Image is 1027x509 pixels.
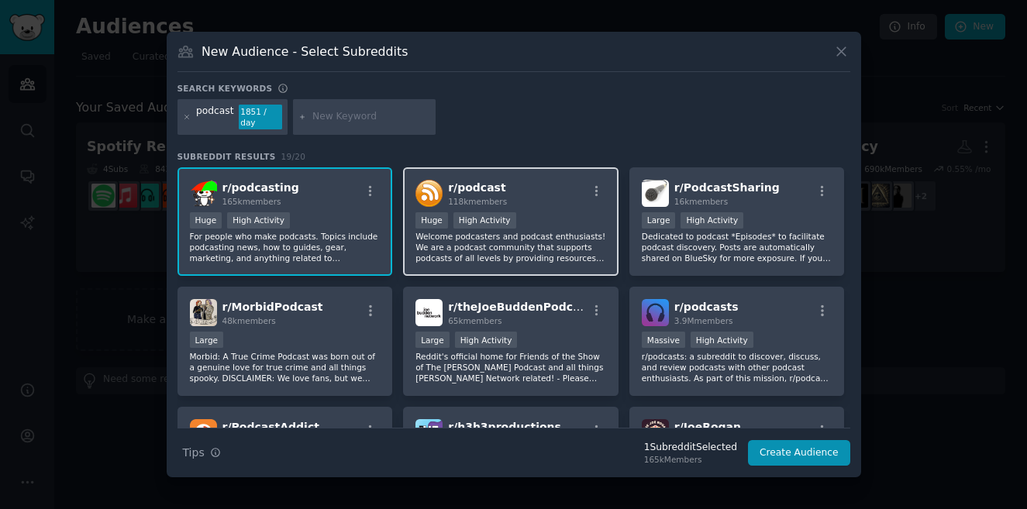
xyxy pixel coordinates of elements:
[415,231,606,263] p: Welcome podcasters and podcast enthusiasts! We are a podcast community that supports podcasts of ...
[748,440,850,466] button: Create Audience
[415,419,443,446] img: h3h3productions
[222,197,281,206] span: 165k members
[691,332,753,348] div: High Activity
[222,421,319,433] span: r/ PodcastAddict
[415,332,450,348] div: Large
[415,351,606,383] p: Reddit's official home for Friends of the Show of The [PERSON_NAME] Podcast and all things [PERSO...
[312,110,430,124] input: New Keyword
[227,212,290,229] div: High Activity
[642,351,832,383] p: r/podcasts: a subreddit to discover, discuss, and review podcasts with other podcast enthusiasts....
[177,151,276,162] span: Subreddit Results
[222,316,276,325] span: 48k members
[642,231,832,263] p: Dedicated to podcast *Episodes* to facilitate podcast discovery. Posts are automatically shared o...
[644,441,737,455] div: 1 Subreddit Selected
[674,197,728,206] span: 16k members
[177,83,273,94] h3: Search keywords
[196,105,233,129] div: podcast
[190,299,217,326] img: MorbidPodcast
[190,231,381,263] p: For people who make podcasts. Topics include podcasting news, how to guides, gear, marketing, and...
[448,301,591,313] span: r/ theJoeBuddenPodcast
[415,299,443,326] img: theJoeBuddenPodcast
[190,212,222,229] div: Huge
[190,180,217,207] img: podcasting
[415,180,443,207] img: podcast
[642,332,685,348] div: Massive
[674,421,741,433] span: r/ JoeRogan
[453,212,516,229] div: High Activity
[674,181,780,194] span: r/ PodcastSharing
[239,105,282,129] div: 1851 / day
[222,301,323,313] span: r/ MorbidPodcast
[448,197,507,206] span: 118k members
[642,212,676,229] div: Large
[448,181,505,194] span: r/ podcast
[642,419,669,446] img: JoeRogan
[202,43,408,60] h3: New Audience - Select Subreddits
[644,454,737,465] div: 165k Members
[190,332,224,348] div: Large
[448,316,501,325] span: 65k members
[674,316,733,325] span: 3.9M members
[642,180,669,207] img: PodcastSharing
[222,181,299,194] span: r/ podcasting
[448,421,561,433] span: r/ h3h3productions
[190,351,381,383] p: Morbid: A True Crime Podcast was born out of a genuine love for true crime and all things spooky....
[183,445,205,461] span: Tips
[190,419,217,446] img: PodcastAddict
[281,152,306,161] span: 19 / 20
[681,212,743,229] div: High Activity
[455,332,518,348] div: High Activity
[177,439,226,466] button: Tips
[415,212,448,229] div: Huge
[642,299,669,326] img: podcasts
[674,301,739,313] span: r/ podcasts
